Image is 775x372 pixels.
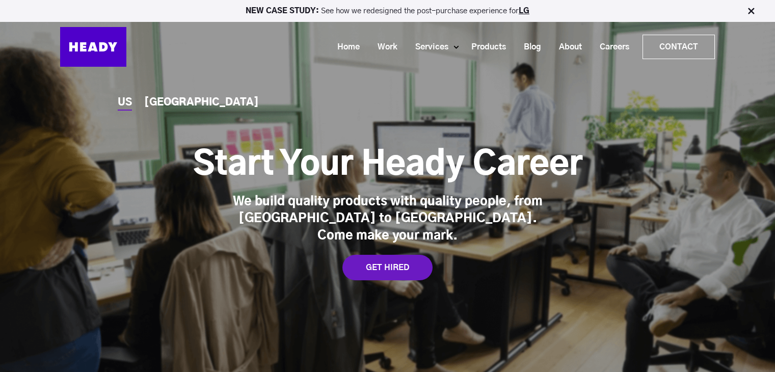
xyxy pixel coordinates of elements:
[118,97,132,108] a: US
[342,255,433,280] a: GET HIRED
[403,38,453,57] a: Services
[193,145,582,185] h1: Start Your Heady Career
[511,38,546,57] a: Blog
[137,35,715,59] div: Navigation Menu
[643,35,714,59] a: Contact
[246,7,321,15] strong: NEW CASE STUDY:
[325,38,365,57] a: Home
[459,38,511,57] a: Products
[519,7,529,15] a: LG
[144,97,259,108] a: [GEOGRAPHIC_DATA]
[587,38,634,57] a: Careers
[230,194,546,245] div: We build quality products with quality people, from [GEOGRAPHIC_DATA] to [GEOGRAPHIC_DATA]. Come ...
[365,38,403,57] a: Work
[5,7,770,15] p: See how we redesigned the post-purchase experience for
[60,27,126,67] img: Heady_Logo_Web-01 (1)
[546,38,587,57] a: About
[746,6,756,16] img: Close Bar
